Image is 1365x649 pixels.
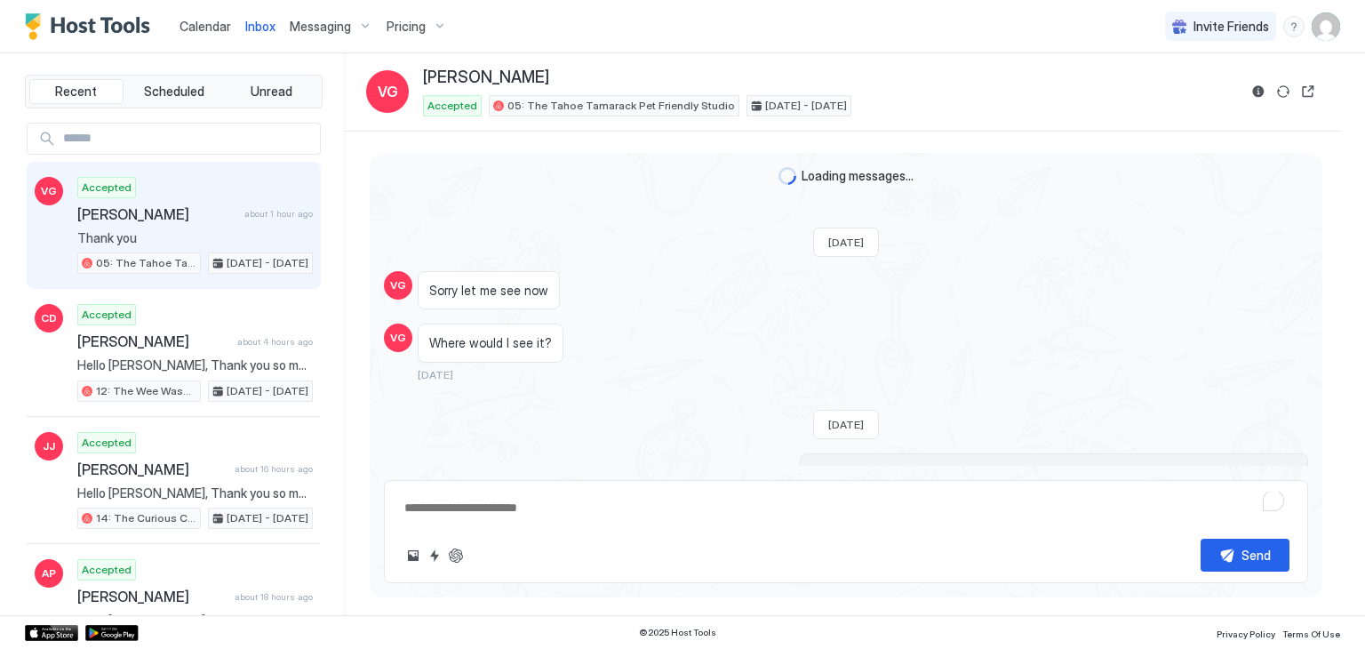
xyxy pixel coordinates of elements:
button: Recent [29,79,124,104]
span: Unread [251,84,292,100]
span: Hello [PERSON_NAME], Thank you so much for your booking! We'll send the check-in instructions [DA... [77,485,313,501]
span: Sorry let me see now [429,283,548,299]
a: Host Tools Logo [25,13,158,40]
span: Messaging [290,19,351,35]
span: Inbox [245,19,275,34]
a: Privacy Policy [1217,623,1275,642]
span: 05: The Tahoe Tamarack Pet Friendly Studio [507,98,735,114]
button: Sync reservation [1273,81,1294,102]
span: Thank you [77,230,313,246]
span: Accepted [82,180,132,196]
span: Hello [PERSON_NAME], Thank you so much for your booking! We'll send the check-in instructions [DA... [77,613,313,629]
span: about 16 hours ago [235,463,313,475]
span: [PERSON_NAME] [77,588,227,605]
span: [DATE] - [DATE] [765,98,847,114]
span: [PERSON_NAME] [77,333,230,350]
span: [PERSON_NAME] [77,205,237,223]
span: Privacy Policy [1217,629,1275,639]
span: 12: The Wee Washoe Pet-Friendly Studio [96,383,196,399]
span: Hello [PERSON_NAME], Thank you so much for your booking! We'll send the check-in instructions on ... [77,357,313,373]
span: [PERSON_NAME] [423,68,549,88]
button: Send [1201,539,1289,572]
span: CD [41,310,57,326]
span: [DATE] - [DATE] [227,510,308,526]
span: [DATE] [418,368,453,381]
button: Scheduled [127,79,221,104]
span: VG [378,81,398,102]
button: ChatGPT Auto Reply [445,545,467,566]
span: © 2025 Host Tools [639,627,716,638]
textarea: To enrich screen reader interactions, please activate Accessibility in Grammarly extension settings [403,492,1289,525]
span: JJ [43,438,55,454]
span: VG [390,277,406,293]
span: [DATE] - [DATE] [227,383,308,399]
span: 14: The Curious Cub Pet Friendly Studio [96,510,196,526]
div: Send [1241,546,1271,565]
button: Upload image [403,545,424,566]
a: Inbox [245,17,275,36]
span: [DATE] - [DATE] [227,255,308,271]
button: Unread [224,79,318,104]
span: Accepted [82,562,132,578]
input: Input Field [56,124,320,154]
span: Calendar [180,19,231,34]
div: tab-group [25,75,323,108]
span: VG [390,330,406,346]
div: User profile [1312,12,1340,41]
span: [DATE] [828,418,864,431]
span: 05: The Tahoe Tamarack Pet Friendly Studio [96,255,196,271]
span: Loading messages... [802,168,914,184]
span: [DATE] [828,236,864,249]
span: I don’t see why you not see it. Try to navigate around the app and it should show you [811,465,1297,481]
span: AP [42,565,56,581]
span: about 1 hour ago [244,208,313,220]
span: Pricing [387,19,426,35]
span: Accepted [427,98,477,114]
span: Accepted [82,307,132,323]
a: Google Play Store [85,625,139,641]
button: Open reservation [1297,81,1319,102]
button: Quick reply [424,545,445,566]
button: Reservation information [1248,81,1269,102]
span: Recent [55,84,97,100]
span: Scheduled [144,84,204,100]
div: loading [778,167,796,185]
span: Accepted [82,435,132,451]
a: Calendar [180,17,231,36]
span: VG [41,183,57,199]
span: Where would I see it? [429,335,552,351]
a: App Store [25,625,78,641]
span: [PERSON_NAME] [77,461,227,478]
span: Invite Friends [1193,19,1269,35]
div: menu [1283,16,1305,37]
span: about 18 hours ago [235,591,313,603]
a: Terms Of Use [1282,623,1340,642]
span: Terms Of Use [1282,629,1340,639]
span: about 4 hours ago [237,336,313,348]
